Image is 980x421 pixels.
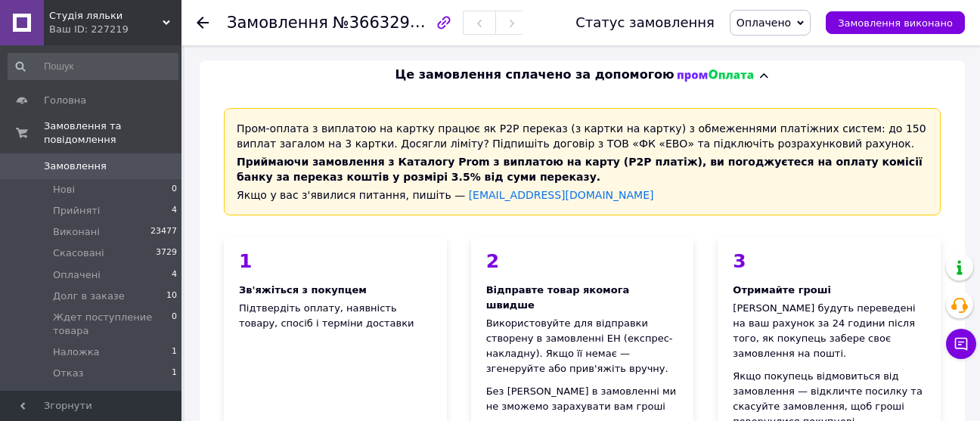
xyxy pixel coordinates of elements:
[172,268,177,282] span: 4
[486,284,630,311] span: Відправте товар якомога швидше
[53,246,104,260] span: Скасовані
[49,23,181,36] div: Ваш ID: 227219
[53,311,172,338] span: Ждет поступление товара
[172,311,177,338] span: 0
[227,14,328,32] span: Замовлення
[486,252,679,271] div: 2
[838,17,953,29] span: Замовлення виконано
[53,388,150,402] span: Отсрочка платежа
[733,252,926,271] div: 3
[237,156,923,183] span: Приймаючи замовлення з Каталогу Prom з виплатою на карту (Р2Р платіж), ви погоджуєтеся на оплату ...
[237,187,928,203] div: Якщо у вас з'явилися питання, пишіть —
[946,329,976,359] button: Чат з покупцем
[733,301,926,361] div: [PERSON_NAME] будуть переведені на ваш рахунок за 24 години після того, як покупець забере своє з...
[53,289,125,303] span: Долг в заказе
[166,289,177,303] span: 10
[44,119,181,147] span: Замовлення та повідомлення
[150,225,177,239] span: 23477
[53,204,100,218] span: Прийняті
[486,384,679,414] div: Без [PERSON_NAME] в замовленні ми не зможемо зарахувати вам гроші
[44,94,86,107] span: Головна
[239,252,432,271] div: 1
[197,15,209,30] div: Повернутися назад
[733,284,831,296] span: Отримайте гроші
[53,268,101,282] span: Оплачені
[53,183,75,197] span: Нові
[172,367,177,380] span: 1
[53,345,100,359] span: Наложка
[53,367,84,380] span: Отказ
[44,159,107,173] span: Замовлення
[469,189,654,201] a: [EMAIL_ADDRESS][DOMAIN_NAME]
[826,11,965,34] button: Замовлення виконано
[49,9,163,23] span: Студія ляльки
[172,183,177,197] span: 0
[395,67,674,84] span: Це замовлення сплачено за допомогою
[333,13,440,32] span: №366329115
[172,345,177,359] span: 1
[239,284,367,296] span: Зв'яжіться з покупцем
[172,204,177,218] span: 4
[737,17,791,29] span: Оплачено
[575,15,715,30] div: Статус замовлення
[156,246,177,260] span: 3729
[172,388,177,402] span: 0
[224,108,941,215] div: Пром-оплата з виплатою на картку працює як P2P переказ (з картки на картку) з обмеженнями платіжн...
[53,225,100,239] span: Виконані
[8,53,178,80] input: Пошук
[486,316,679,376] div: Використовуйте для відправки створену в замовленні ЕН (експрес-накладну). Якщо її немає — згенеру...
